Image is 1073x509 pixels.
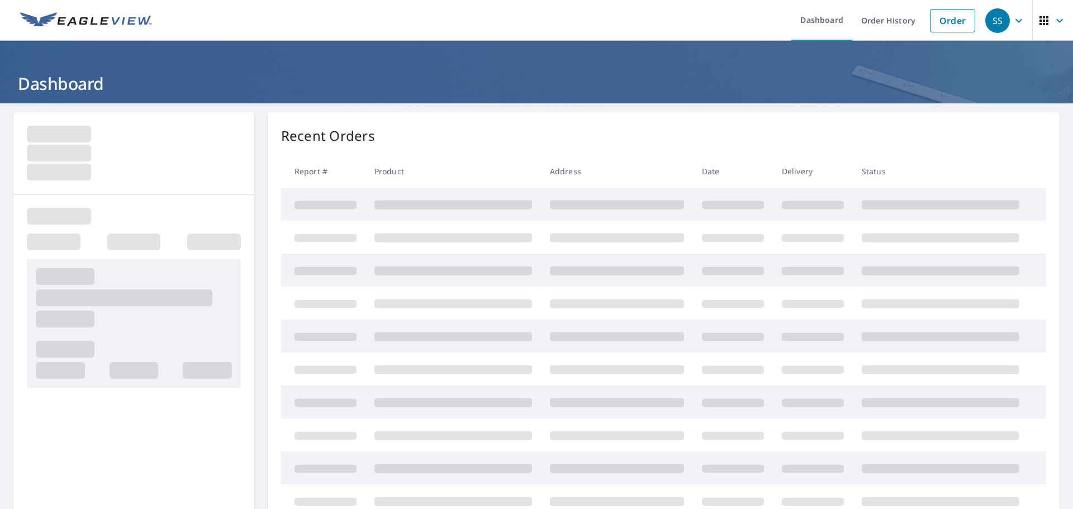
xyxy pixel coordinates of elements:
[985,8,1010,33] div: SS
[693,155,773,188] th: Date
[365,155,541,188] th: Product
[281,126,375,146] p: Recent Orders
[853,155,1028,188] th: Status
[541,155,693,188] th: Address
[773,155,853,188] th: Delivery
[20,12,152,29] img: EV Logo
[281,155,365,188] th: Report #
[13,72,1060,95] h1: Dashboard
[930,9,975,32] a: Order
